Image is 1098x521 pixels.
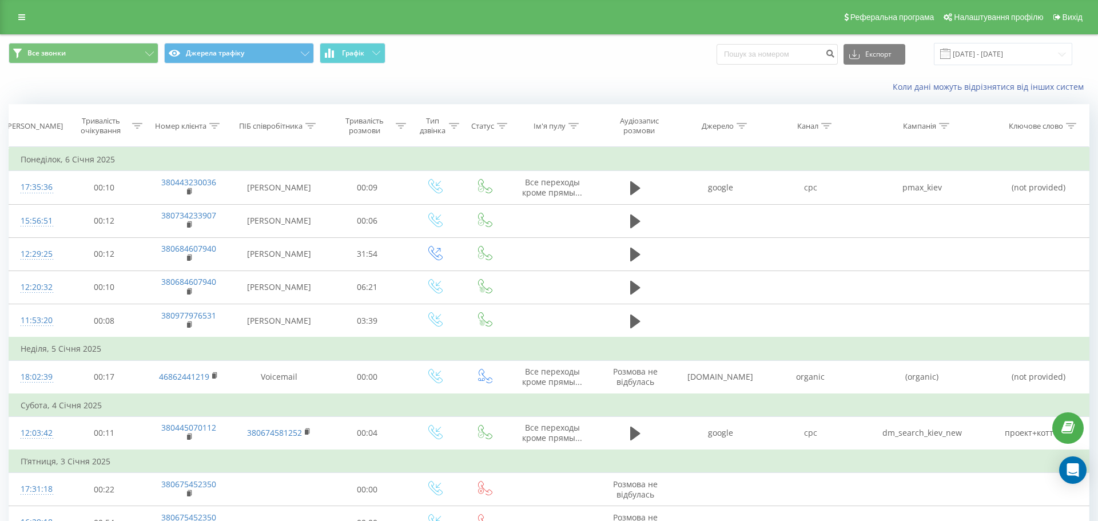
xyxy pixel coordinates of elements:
a: 380684607940 [161,243,216,254]
td: Субота, 4 Січня 2025 [9,394,1089,417]
div: 12:03:42 [21,422,51,444]
div: 17:31:18 [21,478,51,500]
div: Ім'я пулу [534,121,566,131]
td: 00:10 [62,171,146,204]
a: 380675452350 [161,479,216,490]
div: Ключове слово [1009,121,1063,131]
td: 00:12 [62,237,146,271]
button: Експорт [844,44,905,65]
td: 00:00 [325,360,409,394]
td: 00:22 [62,473,146,506]
td: cpc [766,171,856,204]
td: П’ятниця, 3 Січня 2025 [9,450,1089,473]
input: Пошук за номером [717,44,838,65]
a: 380674581252 [247,427,302,438]
div: 17:35:36 [21,176,51,198]
td: Понеділок, 6 Січня 2025 [9,148,1089,171]
td: 00:10 [62,271,146,304]
div: 11:53:20 [21,309,51,332]
a: 380684607940 [161,276,216,287]
td: 00:00 [325,473,409,506]
td: [DOMAIN_NAME] [675,360,765,394]
td: organic [766,360,856,394]
div: Open Intercom Messenger [1059,456,1087,484]
div: Кампанія [903,121,936,131]
div: Статус [471,121,494,131]
span: Графік [342,49,364,57]
a: 380443230036 [161,177,216,188]
div: Тривалість очікування [73,116,130,136]
a: 380445070112 [161,422,216,433]
div: 12:29:25 [21,243,51,265]
td: [PERSON_NAME] [232,171,325,204]
span: Все переходы кроме прямы... [522,422,582,443]
td: [PERSON_NAME] [232,271,325,304]
span: Вихід [1063,13,1083,22]
button: Джерела трафіку [164,43,314,63]
td: 31:54 [325,237,409,271]
button: Все звонки [9,43,158,63]
td: pmax_kiev [856,171,989,204]
td: [PERSON_NAME] [232,204,325,237]
td: cpc [766,416,856,450]
td: (organic) [856,360,989,394]
td: [PERSON_NAME] [232,237,325,271]
td: 00:04 [325,416,409,450]
td: Неділя, 5 Січня 2025 [9,337,1089,360]
span: Розмова не відбулась [613,479,658,500]
td: (not provided) [989,171,1089,204]
td: 00:17 [62,360,146,394]
div: Аудіозапис розмови [606,116,673,136]
a: Коли дані можуть відрізнятися вiд інших систем [893,81,1089,92]
button: Графік [320,43,385,63]
td: 06:21 [325,271,409,304]
td: 00:06 [325,204,409,237]
span: Все звонки [27,49,66,58]
td: google [675,171,765,204]
td: (not provided) [989,360,1089,394]
span: Розмова не відбулась [613,366,658,387]
span: Все переходы кроме прямы... [522,177,582,198]
a: 380977976531 [161,310,216,321]
td: 00:11 [62,416,146,450]
td: google [675,416,765,450]
td: 00:12 [62,204,146,237]
div: ПІБ співробітника [239,121,303,131]
span: Налаштування профілю [954,13,1043,22]
td: Voicemail [232,360,325,394]
td: проект+коттеджа [989,416,1089,450]
td: 03:39 [325,304,409,338]
td: [PERSON_NAME] [232,304,325,338]
td: dm_search_kiev_new [856,416,989,450]
div: Тривалість розмови [336,116,393,136]
span: Все переходы кроме прямы... [522,366,582,387]
div: Номер клієнта [155,121,206,131]
div: 15:56:51 [21,210,51,232]
div: Тип дзвінка [419,116,446,136]
a: 380734233907 [161,210,216,221]
div: Канал [797,121,818,131]
div: 12:20:32 [21,276,51,299]
span: Реферальна програма [850,13,934,22]
div: Джерело [702,121,734,131]
td: 00:09 [325,171,409,204]
div: [PERSON_NAME] [5,121,63,131]
td: 00:08 [62,304,146,338]
a: 46862441219 [159,371,209,382]
div: 18:02:39 [21,366,51,388]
